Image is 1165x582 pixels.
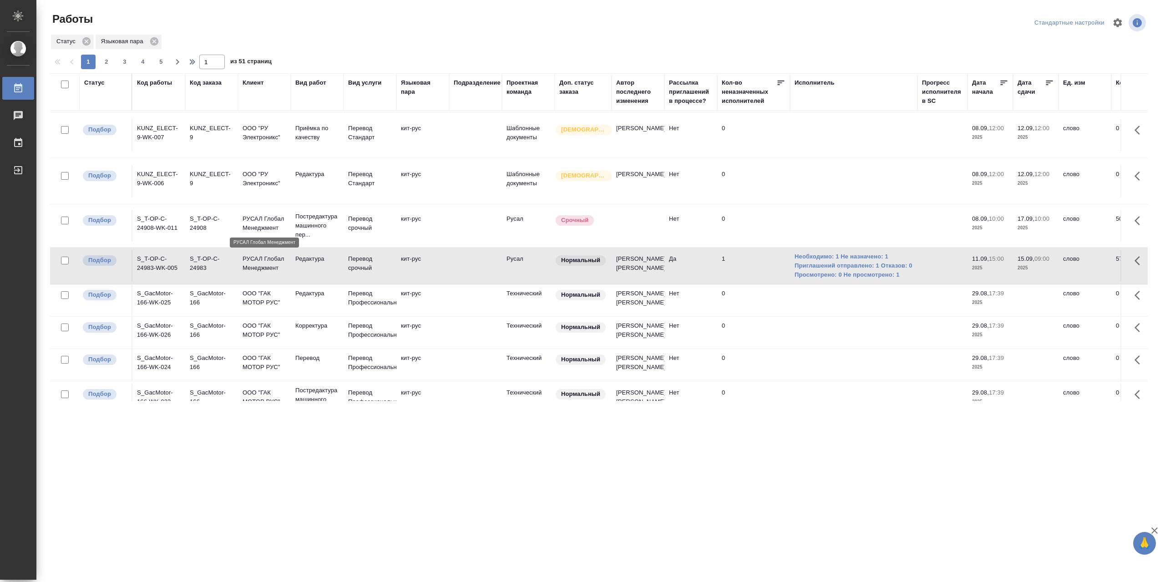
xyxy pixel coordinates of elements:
td: 0 [1111,119,1157,151]
button: 3 [117,55,132,69]
p: 15.09, [1018,255,1034,262]
td: [PERSON_NAME] [PERSON_NAME] [612,384,664,415]
div: Можно подбирать исполнителей [82,124,127,136]
div: Можно подбирать исполнителей [82,214,127,227]
div: KUNZ_ELECT-9 [190,170,233,188]
td: кит-рус [396,384,449,415]
p: ООО "ГАК МОТОР РУС" [243,354,286,372]
p: Подбор [88,216,111,225]
td: Нет [664,165,717,197]
td: кит-рус [396,119,449,151]
p: 29.08, [972,389,989,396]
div: Можно подбирать исполнителей [82,170,127,182]
p: Подбор [88,355,111,364]
p: Редактура [295,170,339,179]
td: 0 [717,165,790,197]
td: 0 [717,349,790,381]
div: Вид работ [295,78,326,87]
p: 2025 [1018,133,1054,142]
td: кит-рус [396,284,449,316]
div: Можно подбирать исполнителей [82,321,127,334]
div: Статус [84,78,105,87]
td: 0 [717,210,790,242]
div: Можно подбирать исполнителей [82,354,127,366]
td: Нет [664,119,717,151]
span: Настроить таблицу [1107,12,1129,34]
div: Языковая пара [96,35,162,49]
p: 10:00 [1034,215,1049,222]
td: 0 [717,384,790,415]
p: 2025 [1018,179,1054,188]
p: РУСАЛ Глобал Менеджмент [243,254,286,273]
div: Подразделение [454,78,501,87]
div: Дата сдачи [1018,78,1045,96]
td: [PERSON_NAME] [PERSON_NAME] [612,349,664,381]
td: Технический [502,317,555,349]
td: S_GacMotor-166-WK-023 [132,384,185,415]
td: Русал [502,250,555,282]
div: Проектная команда [507,78,550,96]
div: S_T-OP-C-24908 [190,214,233,233]
div: Рассылка приглашений в процессе? [669,78,713,106]
p: Перевод Стандарт [348,170,392,188]
p: Перевод Профессиональный [348,388,392,406]
p: 29.08, [972,322,989,329]
p: 2025 [972,133,1008,142]
div: S_GacMotor-166 [190,289,233,307]
td: [PERSON_NAME] [PERSON_NAME] [612,284,664,316]
td: Нет [664,210,717,242]
div: Прогресс исполнителя в SC [922,78,963,106]
p: ООО "РУ Электроникс" [243,170,286,188]
button: 2 [99,55,114,69]
span: 5 [154,57,168,66]
button: 5 [154,55,168,69]
button: Здесь прячутся важные кнопки [1129,119,1151,141]
td: S_T-OP-C-24983-WK-005 [132,250,185,282]
p: Перевод Профессиональный [348,321,392,339]
td: Технический [502,384,555,415]
p: 17:39 [989,322,1004,329]
p: ООО "ГАК МОТОР РУС" [243,388,286,406]
button: 🙏 [1133,532,1156,555]
td: Шаблонные документы [502,119,555,151]
td: 5703 [1111,250,1157,282]
div: Можно подбирать исполнителей [82,388,127,400]
p: Подбор [88,125,111,134]
td: 0 [717,284,790,316]
p: 08.09, [972,171,989,177]
div: Статус [51,35,94,49]
p: Срочный [561,216,588,225]
div: split button [1032,16,1107,30]
p: 08.09, [972,215,989,222]
button: Здесь прячутся важные кнопки [1129,317,1151,339]
p: 2025 [972,298,1008,307]
span: Работы [50,12,93,26]
p: [DEMOGRAPHIC_DATA] [561,125,607,134]
p: Статус [56,37,79,46]
td: S_GacMotor-166-WK-025 [132,284,185,316]
td: Нет [664,284,717,316]
td: Шаблонные документы [502,165,555,197]
span: 🙏 [1137,534,1152,553]
span: Посмотреть информацию [1129,14,1148,31]
td: [PERSON_NAME] [612,165,664,197]
p: Нормальный [561,390,600,399]
p: ООО "ГАК МОТОР РУС" [243,321,286,339]
p: Языковая пара [101,37,147,46]
p: 2025 [972,223,1008,233]
a: Необходимо: 1 Не назначено: 1 Приглашений отправлено: 1 Отказов: 0 Просмотрено: 0 Не просмотрено: 1 [795,252,913,279]
td: Нет [664,384,717,415]
td: S_GacMotor-166-WK-026 [132,317,185,349]
td: слово [1059,119,1111,151]
p: 2025 [1018,263,1054,273]
td: 0 [1111,284,1157,316]
p: Корректура [295,321,339,330]
p: 12.09, [1018,125,1034,132]
td: слово [1059,165,1111,197]
p: 09:00 [1034,255,1049,262]
p: 29.08, [972,354,989,361]
td: кит-рус [396,317,449,349]
p: 17:39 [989,354,1004,361]
p: 17:39 [989,389,1004,396]
p: Постредактура машинного пер... [295,212,339,239]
